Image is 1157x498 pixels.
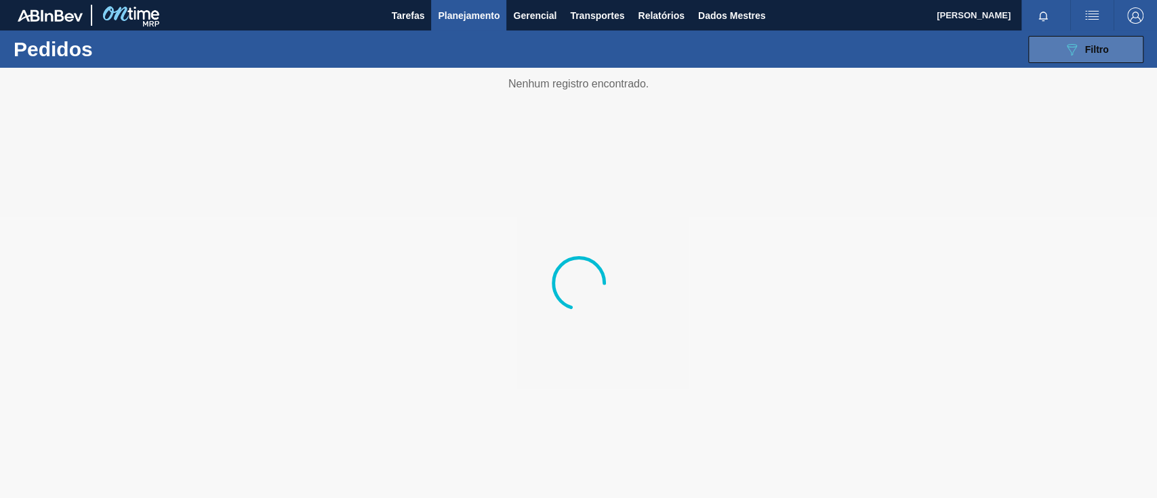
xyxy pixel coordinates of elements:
font: Planejamento [438,10,500,21]
button: Notificações [1021,6,1065,25]
font: Transportes [570,10,624,21]
button: Filtro [1028,36,1143,63]
img: TNhmsLtSVTkK8tSr43FrP2fwEKptu5GPRR3wAAAABJRU5ErkJggg== [18,9,83,22]
h1: Pedidos [14,41,212,57]
span: Filtro [1085,44,1109,55]
font: Relatórios [638,10,684,21]
font: Tarefas [392,10,425,21]
font: [PERSON_NAME] [937,10,1011,20]
font: Gerencial [513,10,556,21]
font: Dados Mestres [698,10,766,21]
img: ações do usuário [1084,7,1100,24]
img: Sair [1127,7,1143,24]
